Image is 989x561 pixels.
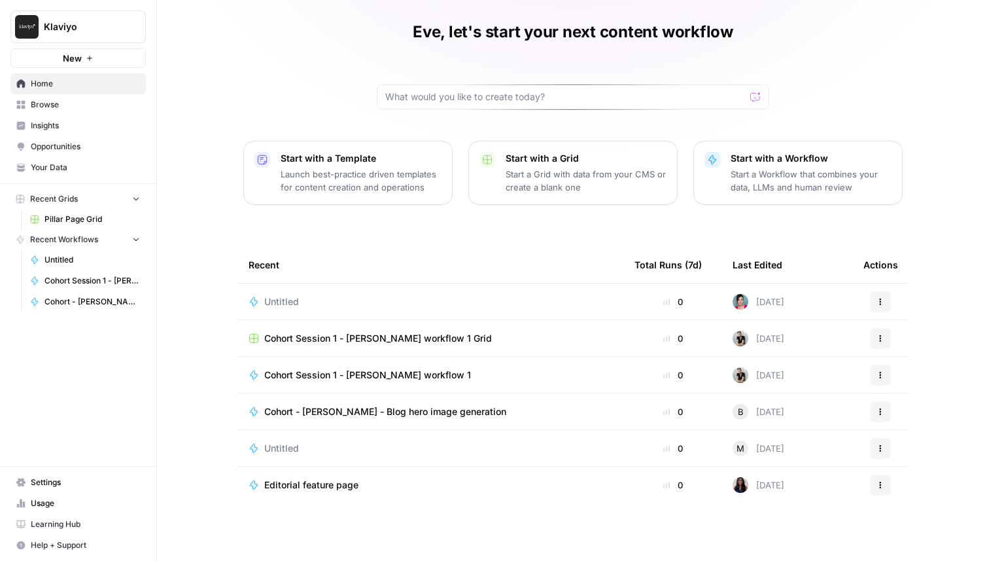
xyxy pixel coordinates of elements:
a: Browse [10,94,146,115]
div: [DATE] [733,294,784,310]
div: [DATE] [733,367,784,383]
button: Workspace: Klaviyo [10,10,146,43]
button: Start with a TemplateLaunch best-practice driven templates for content creation and operations [243,141,453,205]
span: Cohort Session 1 - [PERSON_NAME] workflow 1 [264,369,471,382]
div: [DATE] [733,441,784,456]
a: Usage [10,493,146,514]
a: Untitled [249,295,614,308]
span: Pillar Page Grid [44,213,140,225]
div: 0 [634,442,712,455]
div: 0 [634,479,712,492]
span: M [737,442,744,455]
span: Recent Workflows [30,234,98,245]
div: 0 [634,369,712,382]
div: 0 [634,405,712,418]
span: Recent Grids [30,193,78,205]
span: Opportunities [31,141,140,153]
a: Settings [10,472,146,493]
button: Recent Workflows [10,230,146,249]
span: Browse [31,99,140,111]
p: Start with a Grid [506,152,667,165]
img: Klaviyo Logo [15,15,39,39]
span: Help + Support [31,539,140,551]
span: Home [31,78,140,90]
span: B [738,405,744,418]
a: Cohort Session 1 - [PERSON_NAME] workflow 1 Grid [249,332,614,345]
div: Total Runs (7d) [634,247,702,283]
div: 0 [634,332,712,345]
a: Untitled [249,442,614,455]
span: Cohort Session 1 - [PERSON_NAME] workflow 1 [44,275,140,287]
a: Cohort Session 1 - [PERSON_NAME] workflow 1 [24,270,146,291]
p: Start with a Template [281,152,442,165]
button: Start with a WorkflowStart a Workflow that combines your data, LLMs and human review [693,141,903,205]
button: New [10,48,146,68]
p: Start with a Workflow [731,152,892,165]
img: qq1exqcea0wapzto7wd7elbwtl3p [733,331,748,346]
div: [DATE] [733,477,784,493]
span: Your Data [31,162,140,173]
div: 0 [634,295,712,308]
a: Home [10,73,146,94]
p: Launch best-practice driven templates for content creation and operations [281,168,442,194]
div: [DATE] [733,331,784,346]
span: Cohort Session 1 - [PERSON_NAME] workflow 1 Grid [264,332,492,345]
span: Klaviyo [44,20,123,33]
div: Recent [249,247,614,283]
span: Untitled [44,254,140,266]
img: p2ajfkachsjhajltiglpihxvj7qq [733,294,748,310]
a: Cohort - [PERSON_NAME] - Blog hero image generation [24,291,146,312]
div: [DATE] [733,404,784,420]
span: Learning Hub [31,518,140,530]
a: Insights [10,115,146,136]
a: Cohort Session 1 - [PERSON_NAME] workflow 1 [249,369,614,382]
button: Help + Support [10,535,146,556]
p: Start a Grid with data from your CMS or create a blank one [506,168,667,194]
img: rox323kbkgutb4wcij4krxobkpon [733,477,748,493]
button: Recent Grids [10,189,146,209]
span: Untitled [264,295,299,308]
a: Opportunities [10,136,146,157]
a: Pillar Page Grid [24,209,146,230]
a: Cohort - [PERSON_NAME] - Blog hero image generation [249,405,614,418]
a: Untitled [24,249,146,270]
a: Editorial feature page [249,479,614,492]
p: Start a Workflow that combines your data, LLMs and human review [731,168,892,194]
span: Cohort - [PERSON_NAME] - Blog hero image generation [44,296,140,308]
span: Usage [31,498,140,509]
span: Insights [31,120,140,132]
h1: Eve, let's start your next content workflow [413,22,733,43]
div: Last Edited [733,247,782,283]
img: qq1exqcea0wapzto7wd7elbwtl3p [733,367,748,383]
span: Settings [31,477,140,488]
span: Editorial feature page [264,479,358,492]
span: Untitled [264,442,299,455]
a: Learning Hub [10,514,146,535]
span: New [63,52,82,65]
div: Actions [863,247,898,283]
span: Cohort - [PERSON_NAME] - Blog hero image generation [264,405,506,418]
a: Your Data [10,157,146,178]
input: What would you like to create today? [385,90,745,103]
button: Start with a GridStart a Grid with data from your CMS or create a blank one [468,141,678,205]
